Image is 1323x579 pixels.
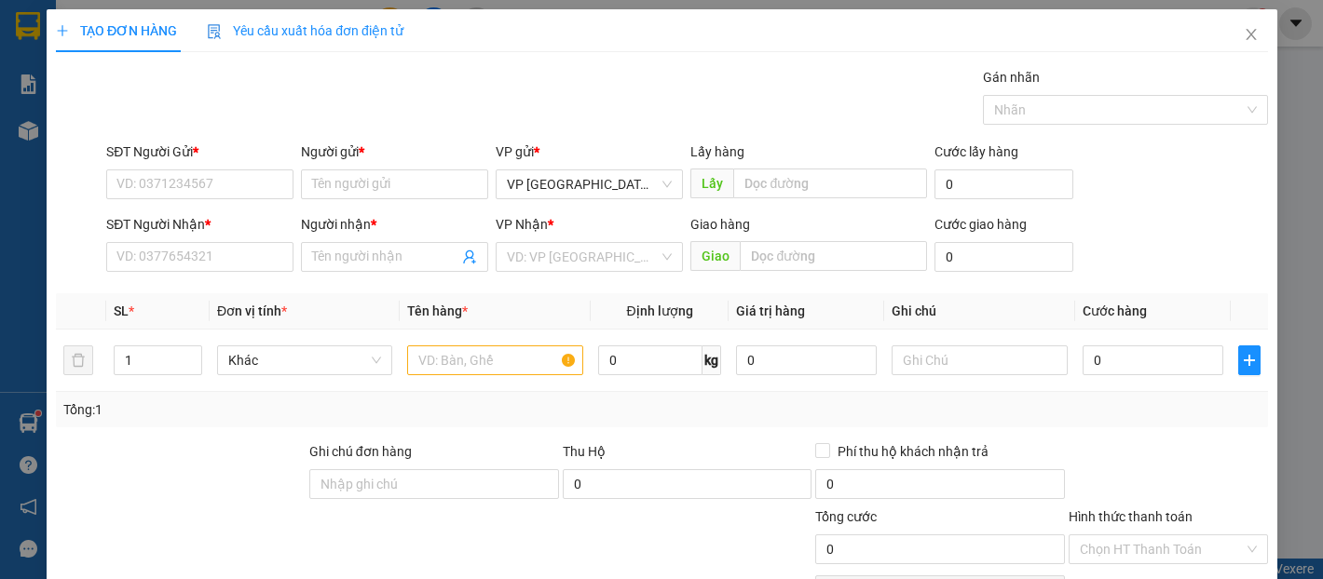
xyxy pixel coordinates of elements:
span: Giá trị hàng [736,303,805,318]
span: VP Nhận [496,217,548,232]
span: SL [113,303,128,318]
img: icon [207,24,222,39]
span: Yêu cầu xuất hóa đơn điện tử [207,23,403,38]
div: SĐT Người Gửi [106,141,293,162]
span: Đơn vị tính [217,303,287,318]
span: Khác [228,346,381,374]
th: Ghi chú [884,293,1074,330]
div: Tổng: 1 [63,399,512,420]
span: Tên hàng [407,303,468,318]
span: kg [702,345,721,375]
span: Lấy [690,168,733,198]
span: Giao hàng [690,217,750,232]
input: Dọc đường [733,168,926,198]
span: user-add [462,249,477,264]
div: Người gửi [301,141,488,162]
button: delete [63,345,93,375]
div: Người nhận [301,214,488,235]
span: Phí thu hộ khách nhận trả [830,441,996,462]
span: close [1243,27,1258,42]
label: Cước lấy hàng [934,144,1017,159]
span: Thu Hộ [562,444,605,459]
button: Close [1224,9,1276,61]
span: Cước hàng [1082,303,1146,318]
input: Cước giao hàng [934,242,1072,272]
span: Định lượng [626,303,692,318]
span: plus [1239,353,1260,368]
button: plus [1238,345,1261,375]
label: Ghi chú đơn hàng [308,444,411,459]
span: Lấy hàng [690,144,744,159]
span: Giao [690,241,740,271]
input: Ghi Chú [892,345,1067,375]
input: Ghi chú đơn hàng [308,469,558,499]
label: Gán nhãn [983,70,1040,85]
input: Cước lấy hàng [934,169,1072,199]
input: VD: Bàn, Ghế [407,345,582,375]
input: 0 [736,345,877,375]
span: VP Nha Trang xe Limousine [507,170,672,198]
div: SĐT Người Nhận [106,214,293,235]
label: Hình thức thanh toán [1069,509,1193,524]
span: Tổng cước [815,509,877,524]
input: Dọc đường [740,241,926,271]
span: plus [56,24,69,37]
span: TẠO ĐƠN HÀNG [56,23,177,38]
div: VP gửi [496,141,683,162]
label: Cước giao hàng [934,217,1026,232]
